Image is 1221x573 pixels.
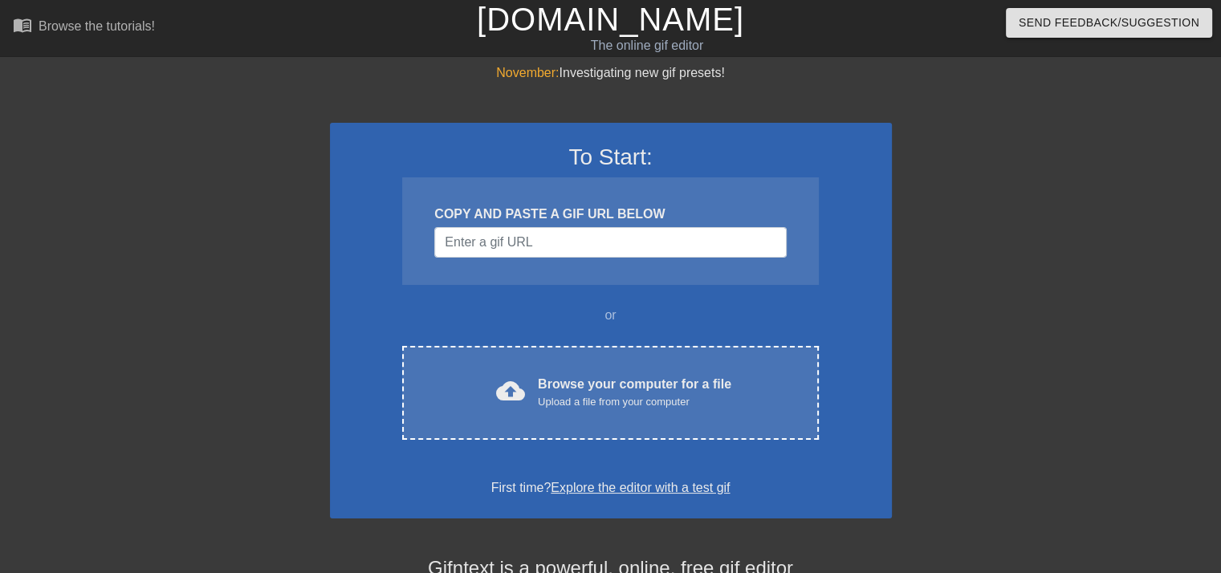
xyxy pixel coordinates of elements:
[415,36,879,55] div: The online gif editor
[13,15,155,40] a: Browse the tutorials!
[1019,13,1199,33] span: Send Feedback/Suggestion
[496,376,525,405] span: cloud_upload
[434,227,786,258] input: Username
[538,394,731,410] div: Upload a file from your computer
[477,2,744,37] a: [DOMAIN_NAME]
[13,15,32,35] span: menu_book
[434,205,786,224] div: COPY AND PASTE A GIF URL BELOW
[496,66,559,79] span: November:
[372,306,850,325] div: or
[39,19,155,33] div: Browse the tutorials!
[330,63,892,83] div: Investigating new gif presets!
[538,375,731,410] div: Browse your computer for a file
[351,144,871,171] h3: To Start:
[551,481,730,494] a: Explore the editor with a test gif
[1006,8,1212,38] button: Send Feedback/Suggestion
[351,478,871,498] div: First time?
